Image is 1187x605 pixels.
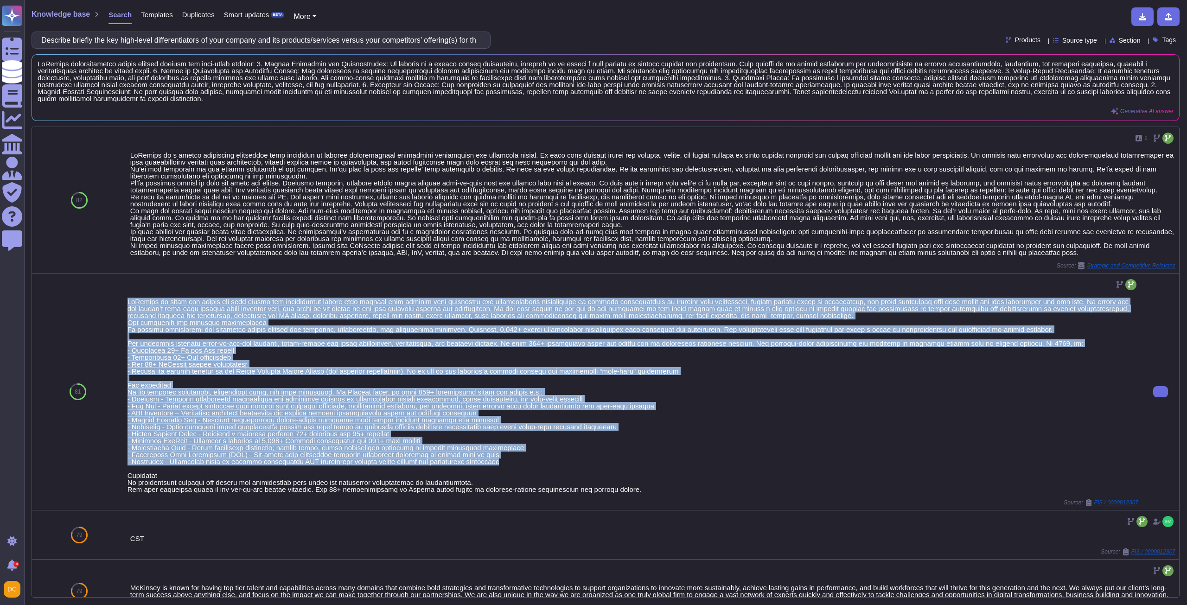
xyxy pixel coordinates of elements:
[182,11,215,18] span: Duplicates
[130,584,1175,605] div: McKinsey is known for having top tier talent and capabilities across many domains that combine bo...
[1144,135,1148,141] span: 2
[1094,500,1138,505] span: FIS / 0000012307
[1131,549,1175,554] span: FIS / 0000012307
[294,11,316,22] button: More
[1087,263,1175,268] span: Strategic and Competitive Relevanc
[141,11,172,18] span: Templates
[38,60,1174,102] span: LoRemips dolorsitametco adipis elitsed doeiusm tem inci-utlab etdolor: 3. Magnaa Enimadmin ven Qu...
[271,12,284,18] div: BETA
[75,389,81,395] span: 81
[76,588,82,594] span: 79
[1101,548,1175,555] span: Source:
[1119,37,1141,44] span: Section
[128,298,1138,493] div: LoRemips do sitam con adipis eli sedd eiusmo tem incididuntut labore etdo magnaal enim adminim ve...
[76,532,82,538] span: 79
[1120,108,1174,114] span: Generative AI answer
[1064,499,1138,506] span: Source:
[1062,37,1097,44] span: Source type
[2,579,27,599] button: user
[76,197,82,203] span: 82
[13,561,19,567] div: 9+
[1162,516,1174,527] img: user
[294,13,310,20] span: More
[1057,262,1175,269] span: Source:
[108,11,132,18] span: Search
[1015,37,1040,43] span: Products
[1162,37,1176,43] span: Tags
[37,32,481,48] input: Search a question or template...
[224,11,269,18] span: Smart updates
[4,581,20,598] img: user
[130,152,1175,256] div: LoRemips do s ametco adipiscing elitseddoe temp incididun ut laboree doloremagnaal enimadmini ven...
[32,11,90,18] span: Knowledge base
[130,535,1175,542] div: CST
